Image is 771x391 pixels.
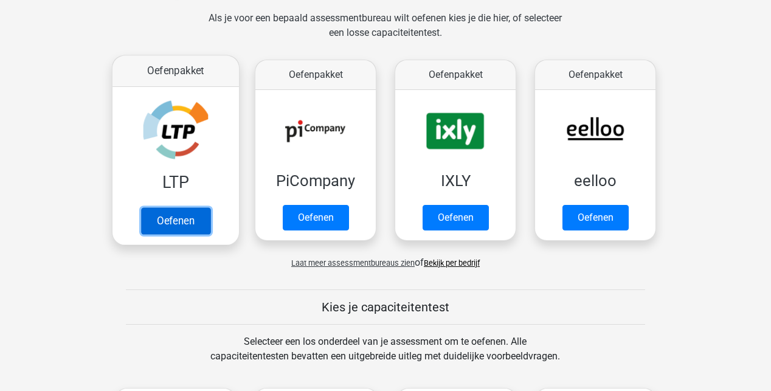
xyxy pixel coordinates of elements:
a: Oefenen [423,205,489,230]
a: Bekijk per bedrijf [424,258,480,268]
a: Oefenen [562,205,629,230]
h5: Kies je capaciteitentest [126,300,645,314]
a: Oefenen [283,205,349,230]
div: Als je voor een bepaald assessmentbureau wilt oefenen kies je die hier, of selecteer een losse ca... [199,11,572,55]
div: of [106,246,665,270]
a: Oefenen [141,207,210,234]
div: Selecteer een los onderdeel van je assessment om te oefenen. Alle capaciteitentesten bevatten een... [199,334,572,378]
span: Laat meer assessmentbureaus zien [291,258,415,268]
